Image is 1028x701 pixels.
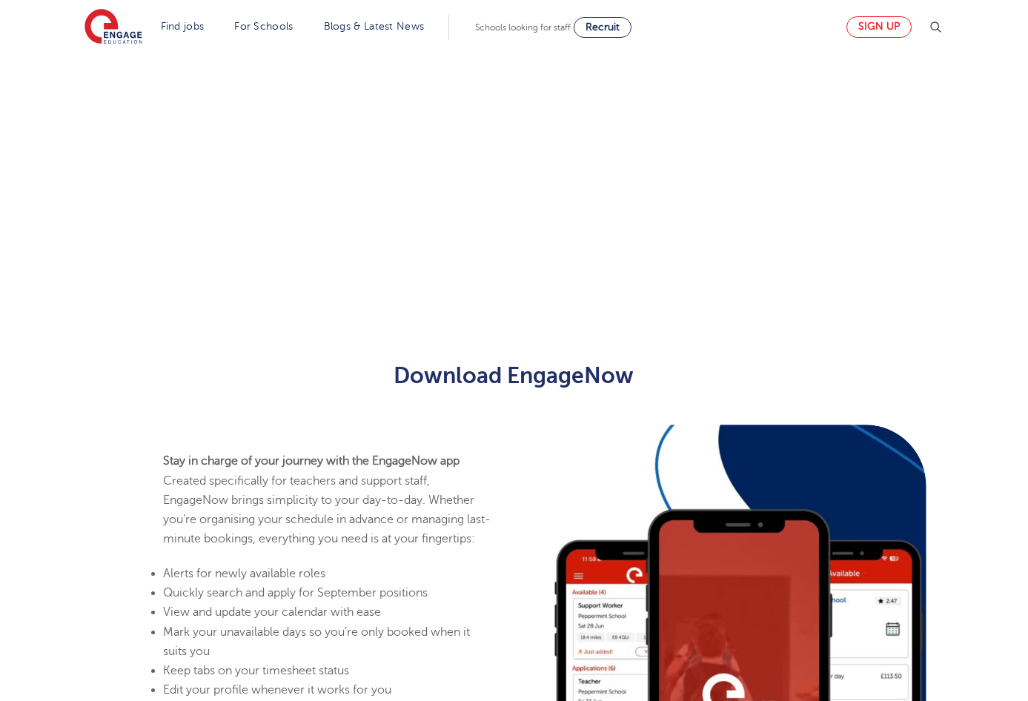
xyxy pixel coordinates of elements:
[163,661,494,680] li: Keep tabs on your timesheet status
[163,564,494,583] li: Alerts for newly available roles
[163,680,494,700] li: Edit your profile whenever it works for you
[163,602,494,622] li: View and update your calendar with ease
[846,16,912,38] a: Sign up
[163,454,460,468] strong: Stay in charge of your journey with the EngageNow app
[586,21,620,33] span: Recruit
[150,363,878,388] h2: Download EngageNow
[163,583,494,602] li: Quickly search and apply for September positions
[324,21,425,32] a: Blogs & Latest News
[161,21,205,32] a: Find jobs
[475,22,571,33] span: Schools looking for staff
[234,21,293,32] a: For Schools
[163,622,494,662] li: Mark your unavailable days so you’re only booked when it suits you
[84,9,142,46] img: Engage Education
[574,17,631,38] a: Recruit
[163,451,494,548] p: Created specifically for teachers and support staff, EngageNow brings simplicity to your day-to-d...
